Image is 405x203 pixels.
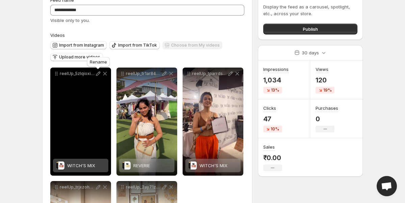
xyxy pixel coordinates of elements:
span: Videos [50,32,65,38]
button: Import from Instagram [50,41,107,49]
div: reelUp_tparrdsjzpj1753523758451_originalWITCH'S MIXWITCH'S MIX [183,68,243,176]
p: reelUp_2ay71zx0sm31753523391720_original [126,184,161,190]
img: WITCH'S MIX [189,161,197,170]
button: Publish [263,24,357,34]
span: WITCH'S MIX [67,163,95,168]
span: Import from TikTok [118,43,157,48]
p: 120 [316,76,334,84]
span: WITCH'S MIX [199,163,227,168]
p: Display the feed as a carousel, spotlight, etc., across your store. [263,3,357,17]
p: reelUp_tr1ar845kk1753523758451_original [126,71,161,76]
img: REVERIE [123,161,131,170]
h3: Views [316,66,328,73]
h3: Sales [263,144,275,150]
span: Import from Instagram [59,43,104,48]
span: 19% [323,87,332,93]
span: REVERIE [133,163,150,168]
p: ₹0.00 [263,154,282,162]
p: 0 [316,115,338,123]
button: Upload more videos [50,53,103,61]
h3: Clicks [263,105,276,111]
div: reelUp_tr1ar845kk1753523758451_originalREVERIEREVERIE [116,68,177,176]
img: WITCH'S MIX [56,161,64,170]
h3: Purchases [316,105,338,111]
button: Import from TikTok [109,41,160,49]
h3: Impressions [263,66,289,73]
p: reelUp_tparrdsjzpj1753523758451_original [192,71,227,76]
p: 1,034 [263,76,289,84]
span: 13% [271,87,279,93]
p: reelUp_5zlqioxivpj1755251507371_medium [60,71,95,76]
span: 10% [271,126,279,132]
p: 30 days [302,49,319,56]
p: reelUp_trjxzohd0ae1753523391720_original [60,184,95,190]
span: Upload more videos [59,54,100,60]
p: 47 [263,115,282,123]
div: Open chat [377,176,397,196]
span: Visible only to you. [50,18,90,23]
span: Publish [303,26,318,32]
div: reelUp_5zlqioxivpj1755251507371_mediumWITCH'S MIXWITCH'S MIX [50,68,111,176]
